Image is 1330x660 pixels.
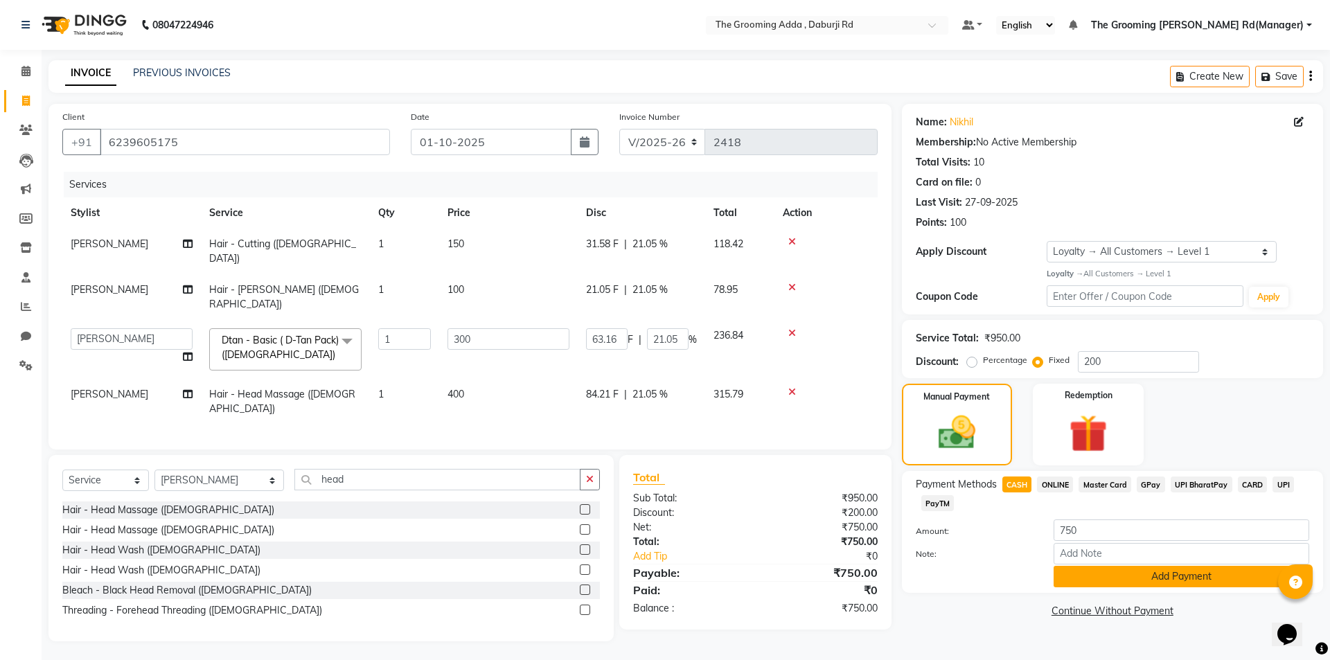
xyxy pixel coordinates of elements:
label: Client [62,111,85,123]
div: Discount: [916,355,959,369]
div: ₹950.00 [984,331,1020,346]
span: 118.42 [713,238,743,250]
span: 100 [447,283,464,296]
label: Date [411,111,429,123]
div: Balance : [623,601,755,616]
a: Add Tip [623,549,777,564]
img: _cash.svg [927,411,987,454]
span: F [628,332,633,347]
span: The Grooming [PERSON_NAME] Rd(Manager) [1091,18,1304,33]
span: 315.79 [713,388,743,400]
button: +91 [62,129,101,155]
span: 1 [378,388,384,400]
div: Payable: [623,564,755,581]
th: Stylist [62,197,201,229]
div: Total: [623,535,755,549]
span: 1 [378,238,384,250]
iframe: chat widget [1272,605,1316,646]
div: Coupon Code [916,289,1047,304]
span: 21.05 % [632,237,668,251]
label: Amount: [905,525,1043,537]
span: Master Card [1079,476,1131,492]
div: Total Visits: [916,155,970,170]
input: Search or Scan [294,469,580,490]
div: ₹0 [755,582,887,598]
button: Apply [1249,287,1288,307]
div: ₹750.00 [755,520,887,535]
div: No Active Membership [916,135,1309,150]
span: [PERSON_NAME] [71,238,148,250]
div: Hair - Head Wash ([DEMOGRAPHIC_DATA]) [62,563,260,578]
div: 100 [950,215,966,230]
th: Service [201,197,370,229]
label: Manual Payment [923,391,990,403]
div: Name: [916,115,947,130]
label: Fixed [1049,354,1070,366]
div: Threading - Forehead Threading ([DEMOGRAPHIC_DATA]) [62,603,322,618]
div: Net: [623,520,755,535]
img: _gift.svg [1057,410,1119,458]
input: Enter Offer / Coupon Code [1047,285,1243,307]
a: PREVIOUS INVOICES [133,66,231,79]
div: ₹750.00 [755,564,887,581]
span: Hair - Head Massage ([DEMOGRAPHIC_DATA]) [209,388,355,415]
button: Create New [1170,66,1250,87]
span: [PERSON_NAME] [71,388,148,400]
div: 0 [975,175,981,190]
span: Dtan - Basic ( D-Tan Pack) ([DEMOGRAPHIC_DATA]) [222,334,339,361]
strong: Loyalty → [1047,269,1083,278]
div: ₹0 [777,549,887,564]
span: 150 [447,238,464,250]
div: ₹750.00 [755,601,887,616]
span: | [639,332,641,347]
div: Card on file: [916,175,973,190]
div: Bleach - Black Head Removal ([DEMOGRAPHIC_DATA]) [62,583,312,598]
div: Apply Discount [916,244,1047,259]
th: Action [774,197,878,229]
span: UPI [1273,476,1294,492]
b: 08047224946 [152,6,213,44]
th: Total [705,197,774,229]
div: Hair - Head Massage ([DEMOGRAPHIC_DATA]) [62,523,274,537]
th: Price [439,197,578,229]
div: Hair - Head Massage ([DEMOGRAPHIC_DATA]) [62,503,274,517]
div: Paid: [623,582,755,598]
span: 400 [447,388,464,400]
div: ₹200.00 [755,506,887,520]
span: Payment Methods [916,477,997,492]
div: Services [64,172,888,197]
button: Add Payment [1054,566,1309,587]
a: INVOICE [65,61,116,86]
span: ONLINE [1037,476,1073,492]
span: UPI BharatPay [1171,476,1232,492]
a: Continue Without Payment [905,604,1320,618]
div: Points: [916,215,947,230]
div: Hair - Head Wash ([DEMOGRAPHIC_DATA]) [62,543,260,558]
th: Qty [370,197,439,229]
label: Note: [905,548,1043,560]
span: 1 [378,283,384,296]
span: CARD [1238,476,1268,492]
label: Invoice Number [619,111,680,123]
div: Sub Total: [623,491,755,506]
div: Last Visit: [916,195,962,210]
input: Add Note [1054,543,1309,564]
div: 10 [973,155,984,170]
span: Total [633,470,665,485]
span: 236.84 [713,329,743,341]
a: x [335,348,342,361]
span: 21.05 F [586,283,619,297]
a: Nikhil [950,115,973,130]
div: Discount: [623,506,755,520]
span: GPay [1137,476,1165,492]
span: 84.21 F [586,387,619,402]
span: 31.58 F [586,237,619,251]
th: Disc [578,197,705,229]
div: 27-09-2025 [965,195,1018,210]
span: 21.05 % [632,387,668,402]
input: Amount [1054,519,1309,541]
span: CASH [1002,476,1032,492]
label: Redemption [1065,389,1112,402]
span: PayTM [921,495,955,511]
span: [PERSON_NAME] [71,283,148,296]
